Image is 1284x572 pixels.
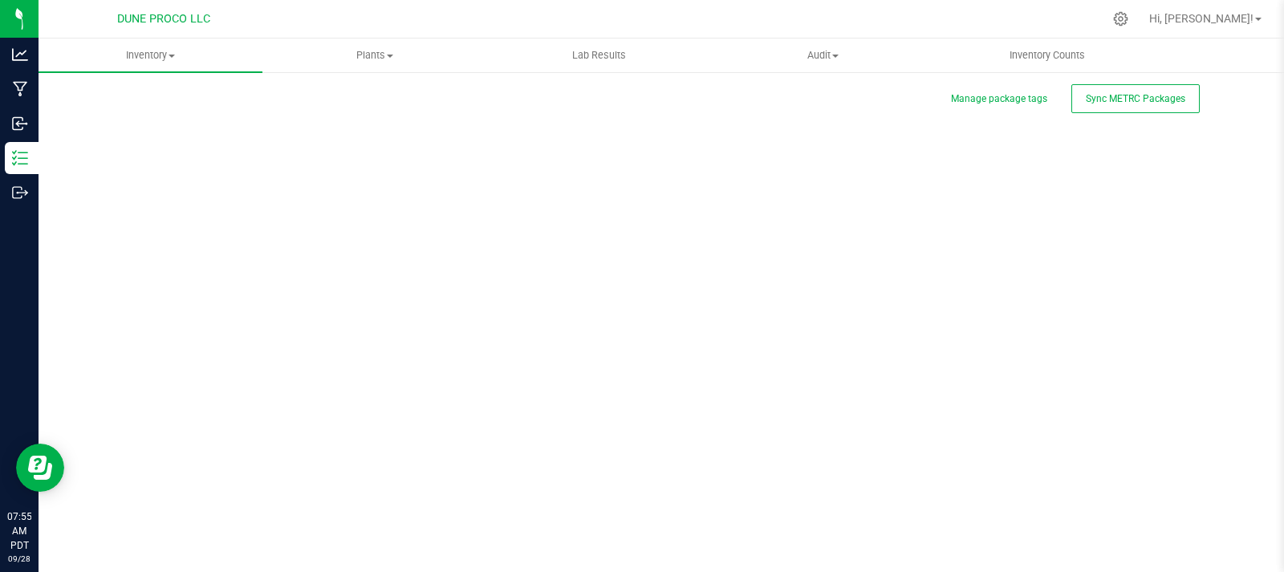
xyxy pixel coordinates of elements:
span: Hi, [PERSON_NAME]! [1149,12,1254,25]
a: Plants [262,39,486,72]
inline-svg: Inbound [12,116,28,132]
button: Sync METRC Packages [1071,84,1200,113]
button: Manage package tags [951,92,1047,106]
span: Inventory [39,48,262,63]
span: Sync METRC Packages [1086,93,1185,104]
p: 07:55 AM PDT [7,509,31,553]
a: Inventory [39,39,262,72]
span: Inventory Counts [988,48,1107,63]
inline-svg: Manufacturing [12,81,28,97]
inline-svg: Analytics [12,47,28,63]
div: Manage settings [1111,11,1131,26]
inline-svg: Outbound [12,185,28,201]
p: 09/28 [7,553,31,565]
inline-svg: Inventory [12,150,28,166]
span: Audit [712,48,934,63]
span: DUNE PROCO LLC [117,12,210,26]
iframe: Resource center [16,444,64,492]
a: Inventory Counts [935,39,1159,72]
span: Lab Results [551,48,648,63]
span: Plants [263,48,486,63]
a: Audit [711,39,935,72]
a: Lab Results [487,39,711,72]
